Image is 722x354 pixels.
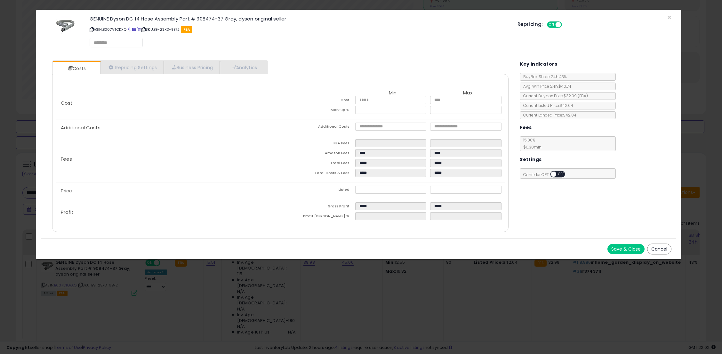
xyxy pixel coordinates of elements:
[56,188,280,193] p: Price
[280,202,355,212] td: Gross Profit
[56,125,280,130] p: Additional Costs
[520,93,588,99] span: Current Buybox Price:
[280,159,355,169] td: Total Fees
[520,74,566,79] span: BuyBox Share 24h: 43%
[280,106,355,116] td: Mark up %
[100,61,164,74] a: Repricing Settings
[564,93,588,99] span: $32.99
[90,16,508,21] h3: GENUINE Dyson DC 14 Hose Assembly Part # 908474-37 Gray, dyson original seller
[520,60,557,68] h5: Key Indicators
[56,16,75,36] img: 41yUoDWnaCL._SL60_.jpg
[90,24,508,35] p: ASIN: B007VTOKXQ | SKU: B9-23XD-9B72
[128,27,131,32] a: BuyBox page
[520,103,573,108] span: Current Listed Price: $42.04
[132,27,136,32] a: All offer listings
[520,84,571,89] span: Avg. Win Price 24h: $40.74
[520,144,541,150] span: $0.30 min
[520,124,532,132] h5: Fees
[520,172,574,177] span: Consider CPT:
[52,62,100,75] a: Costs
[56,157,280,162] p: Fees
[647,244,671,254] button: Cancel
[280,169,355,179] td: Total Costs & Fees
[517,22,543,27] h5: Repricing:
[280,123,355,133] td: Additional Costs
[520,112,576,118] span: Current Landed Price: $42.04
[181,26,193,33] span: FBA
[280,96,355,106] td: Cost
[280,149,355,159] td: Amazon Fees
[667,13,671,22] span: ×
[520,156,541,164] h5: Settings
[280,212,355,222] td: Profit [PERSON_NAME] %
[561,22,571,28] span: OFF
[430,90,505,96] th: Max
[520,137,541,150] span: 15.00 %
[56,101,280,106] p: Cost
[137,27,140,32] a: Your listing only
[556,172,566,177] span: OFF
[355,90,430,96] th: Min
[607,244,645,254] button: Save & Close
[280,139,355,149] td: FBA Fees
[164,61,220,74] a: Business Pricing
[280,186,355,196] td: Listed
[578,93,588,99] span: ( FBA )
[220,61,267,74] a: Analytics
[56,210,280,215] p: Profit
[548,22,556,28] span: ON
